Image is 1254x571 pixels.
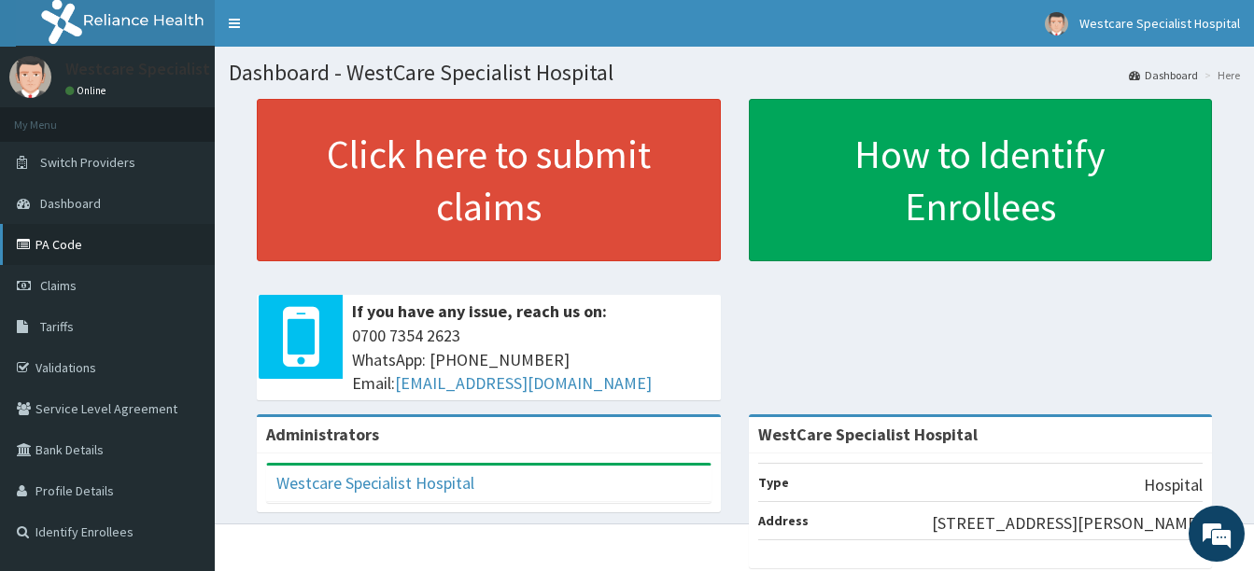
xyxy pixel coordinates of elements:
[65,61,275,77] p: Westcare Specialist Hospital
[40,318,74,335] span: Tariffs
[1129,67,1198,83] a: Dashboard
[395,372,652,394] a: [EMAIL_ADDRESS][DOMAIN_NAME]
[266,424,379,445] b: Administrators
[1144,473,1203,497] p: Hospital
[229,61,1240,85] h1: Dashboard - WestCare Specialist Hospital
[352,324,712,396] span: 0700 7354 2623 WhatsApp: [PHONE_NUMBER] Email:
[40,154,135,171] span: Switch Providers
[40,195,101,212] span: Dashboard
[1200,67,1240,83] li: Here
[1045,12,1068,35] img: User Image
[40,277,77,294] span: Claims
[758,512,809,529] b: Address
[758,424,978,445] strong: WestCare Specialist Hospital
[257,99,721,261] a: Click here to submit claims
[749,99,1213,261] a: How to Identify Enrollees
[65,84,110,97] a: Online
[352,300,607,322] b: If you have any issue, reach us on:
[758,474,789,491] b: Type
[932,511,1203,536] p: [STREET_ADDRESS][PERSON_NAME]
[1079,15,1240,32] span: Westcare Specialist Hospital
[276,472,474,494] a: Westcare Specialist Hospital
[9,56,51,98] img: User Image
